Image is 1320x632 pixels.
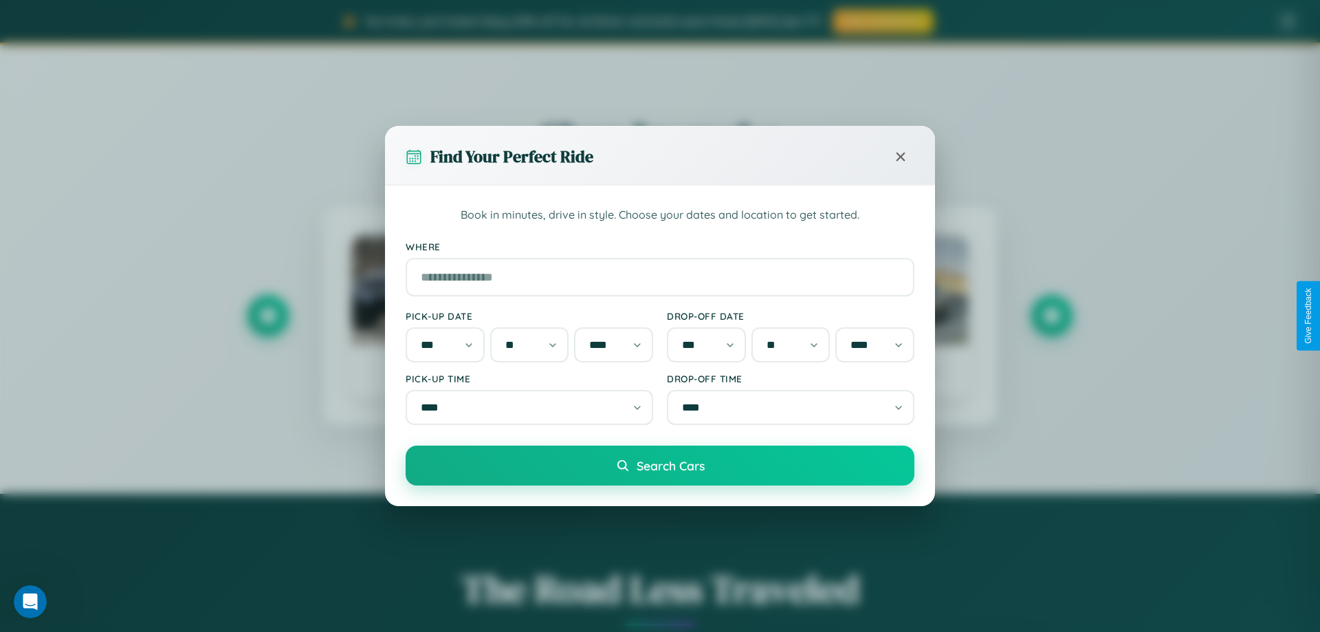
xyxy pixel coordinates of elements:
label: Drop-off Date [667,310,914,322]
label: Drop-off Time [667,373,914,384]
button: Search Cars [406,446,914,486]
label: Pick-up Time [406,373,653,384]
span: Search Cars [637,458,705,473]
p: Book in minutes, drive in style. Choose your dates and location to get started. [406,206,914,224]
label: Where [406,241,914,252]
label: Pick-up Date [406,310,653,322]
h3: Find Your Perfect Ride [430,145,593,168]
